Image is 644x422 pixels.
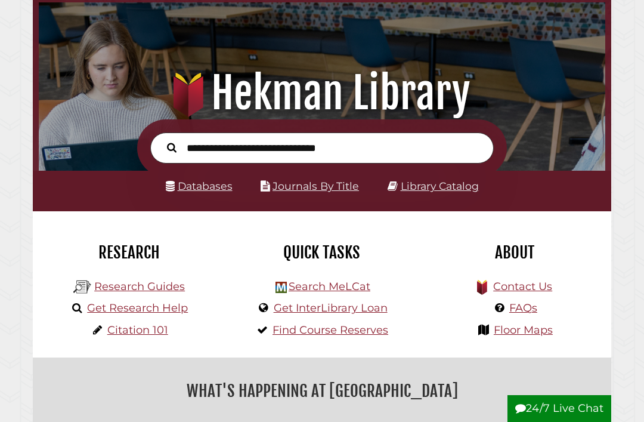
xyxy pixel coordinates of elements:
a: Citation 101 [107,324,168,337]
a: Find Course Reserves [273,324,388,337]
button: Search [161,140,182,155]
a: Get Research Help [87,301,188,315]
h2: What's Happening at [GEOGRAPHIC_DATA] [42,377,602,405]
i: Search [167,143,177,153]
a: FAQs [509,301,537,315]
a: Journals By Title [273,180,359,192]
a: Databases [166,180,233,192]
h1: Hekman Library [48,67,596,119]
img: Hekman Library Logo [73,278,91,296]
h2: Quick Tasks [234,242,409,263]
img: Hekman Library Logo [275,282,287,293]
a: Floor Maps [494,324,553,337]
a: Research Guides [94,280,185,293]
a: Get InterLibrary Loan [274,301,388,315]
a: Search MeLCat [289,280,370,293]
a: Contact Us [493,280,552,293]
h2: Research [42,242,216,263]
a: Library Catalog [401,180,479,192]
h2: About [428,242,602,263]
